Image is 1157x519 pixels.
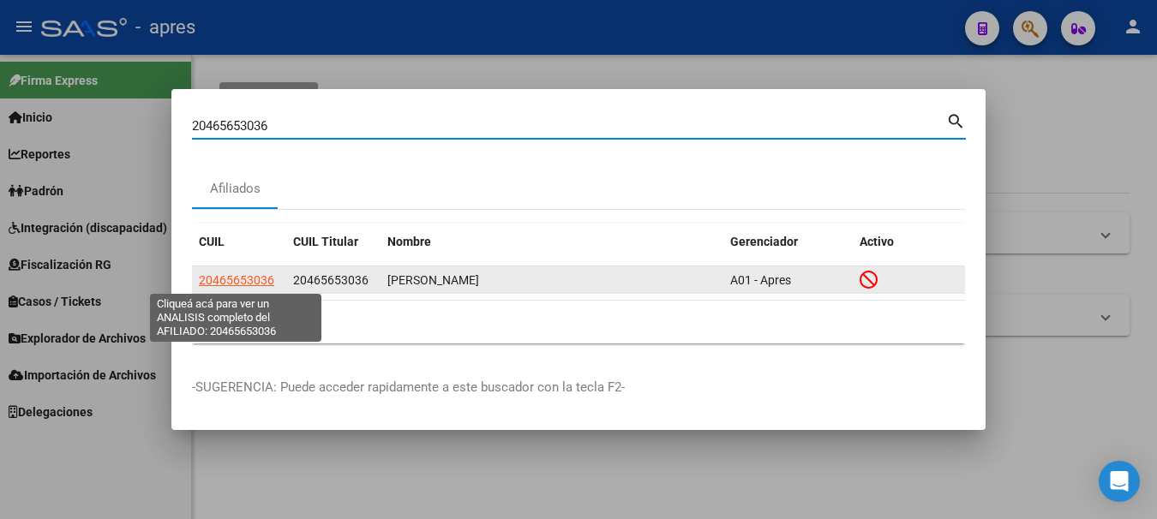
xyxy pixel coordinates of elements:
[387,271,716,290] div: [PERSON_NAME]
[1099,461,1140,502] div: Open Intercom Messenger
[387,235,431,248] span: Nombre
[723,224,853,260] datatable-header-cell: Gerenciador
[286,224,381,260] datatable-header-cell: CUIL Titular
[730,235,798,248] span: Gerenciador
[192,301,965,343] div: 1 total
[853,224,965,260] datatable-header-cell: Activo
[199,235,225,248] span: CUIL
[199,273,274,287] span: 20465653036
[192,224,286,260] datatable-header-cell: CUIL
[946,110,966,130] mat-icon: search
[293,273,369,287] span: 20465653036
[210,179,261,199] div: Afiliados
[192,378,965,397] p: -SUGERENCIA: Puede acceder rapidamente a este buscador con la tecla F2-
[730,273,791,287] span: A01 - Apres
[293,235,358,248] span: CUIL Titular
[381,224,723,260] datatable-header-cell: Nombre
[860,235,894,248] span: Activo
